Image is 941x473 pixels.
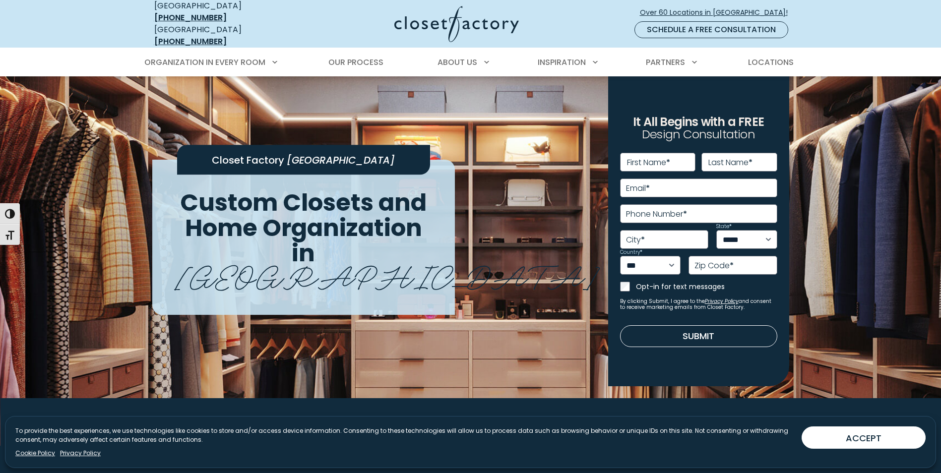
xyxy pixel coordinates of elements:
label: Zip Code [694,262,734,270]
span: Organization in Every Room [144,57,265,68]
small: By clicking Submit, I agree to the and consent to receive marketing emails from Closet Factory. [620,298,777,310]
label: Country [620,250,642,255]
img: Closet Factory Logo [394,6,519,42]
a: Privacy Policy [705,297,739,305]
label: Email [626,184,650,192]
nav: Primary Menu [137,49,804,76]
label: First Name [627,159,670,167]
span: Closet Factory [212,153,284,167]
a: Schedule a Free Consultation [634,21,788,38]
a: Over 60 Locations in [GEOGRAPHIC_DATA]! [639,4,796,21]
span: Inspiration [538,57,586,68]
div: [GEOGRAPHIC_DATA] [154,24,298,48]
button: ACCEPT [802,426,926,449]
label: City [626,236,645,244]
label: Last Name [708,159,753,167]
span: [GEOGRAPHIC_DATA] [287,153,395,167]
span: It All Begins with a FREE [633,114,764,130]
span: [GEOGRAPHIC_DATA] [175,251,599,296]
span: Over 60 Locations in [GEOGRAPHIC_DATA]! [640,7,796,18]
span: Custom Closets and Home Organization in [180,186,427,269]
p: To provide the best experiences, we use technologies like cookies to store and/or access device i... [15,426,794,444]
a: Privacy Policy [60,449,101,458]
label: Opt-in for text messages [636,282,777,292]
span: Partners [646,57,685,68]
label: State [716,224,732,229]
a: Cookie Policy [15,449,55,458]
a: [PHONE_NUMBER] [154,12,227,23]
span: Locations [748,57,794,68]
span: Design Consultation [642,126,755,143]
span: Our Process [328,57,383,68]
a: [PHONE_NUMBER] [154,36,227,47]
span: About Us [438,57,477,68]
button: Submit [620,325,777,347]
label: Phone Number [626,210,687,218]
